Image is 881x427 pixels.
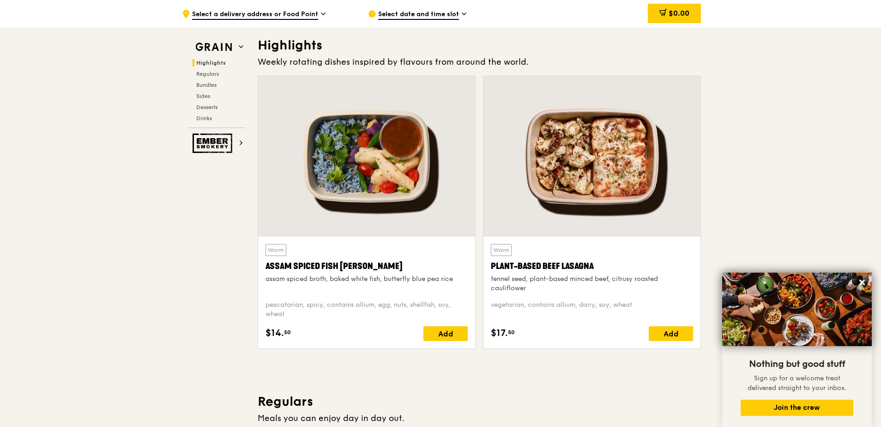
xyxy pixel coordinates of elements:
[193,39,235,55] img: Grain web logo
[196,60,226,66] span: Highlights
[196,104,217,110] span: Desserts
[196,71,219,77] span: Regulars
[266,274,468,284] div: assam spiced broth, baked white fish, butterfly blue pea rice
[258,37,701,54] h3: Highlights
[491,274,693,293] div: fennel seed, plant-based minced beef, citrusy roasted cauliflower
[508,329,515,336] span: 50
[491,260,693,273] div: Plant-Based Beef Lasagna
[491,326,508,340] span: $17.
[491,300,693,319] div: vegetarian, contains allium, dairy, soy, wheat
[258,55,701,68] div: Weekly rotating dishes inspired by flavours from around the world.
[722,273,872,346] img: DSC07876-Edit02-Large.jpeg
[649,326,693,341] div: Add
[193,134,235,153] img: Ember Smokery web logo
[741,400,853,416] button: Join the crew
[196,82,217,88] span: Bundles
[196,93,210,99] span: Sides
[855,275,869,290] button: Close
[266,260,468,273] div: Assam Spiced Fish [PERSON_NAME]
[196,115,212,122] span: Drinks
[749,359,845,370] span: Nothing but good stuff
[423,326,468,341] div: Add
[266,244,286,256] div: Warm
[192,10,318,20] span: Select a delivery address or Food Point
[669,9,689,18] span: $0.00
[491,244,512,256] div: Warm
[266,300,468,319] div: pescatarian, spicy, contains allium, egg, nuts, shellfish, soy, wheat
[378,10,459,20] span: Select date and time slot
[266,326,284,340] span: $14.
[748,374,846,392] span: Sign up for a welcome treat delivered straight to your inbox.
[258,412,701,425] div: Meals you can enjoy day in day out.
[284,329,291,336] span: 50
[258,393,701,410] h3: Regulars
